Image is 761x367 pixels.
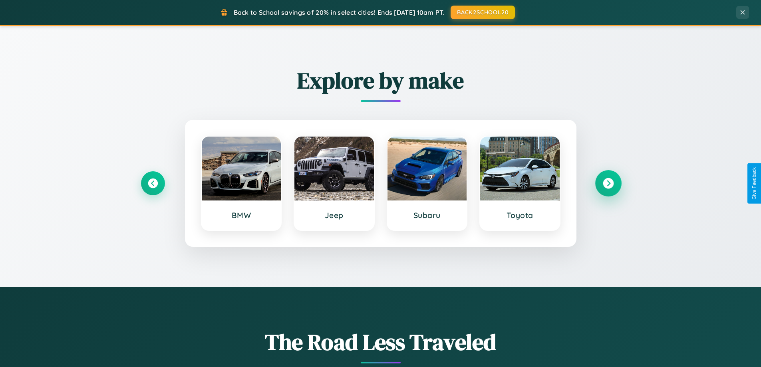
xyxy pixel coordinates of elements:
[234,8,445,16] span: Back to School savings of 20% in select cities! Ends [DATE] 10am PT.
[488,210,552,220] h3: Toyota
[302,210,366,220] h3: Jeep
[451,6,515,19] button: BACK2SCHOOL20
[751,167,757,200] div: Give Feedback
[141,65,620,96] h2: Explore by make
[395,210,459,220] h3: Subaru
[141,327,620,357] h1: The Road Less Traveled
[210,210,273,220] h3: BMW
